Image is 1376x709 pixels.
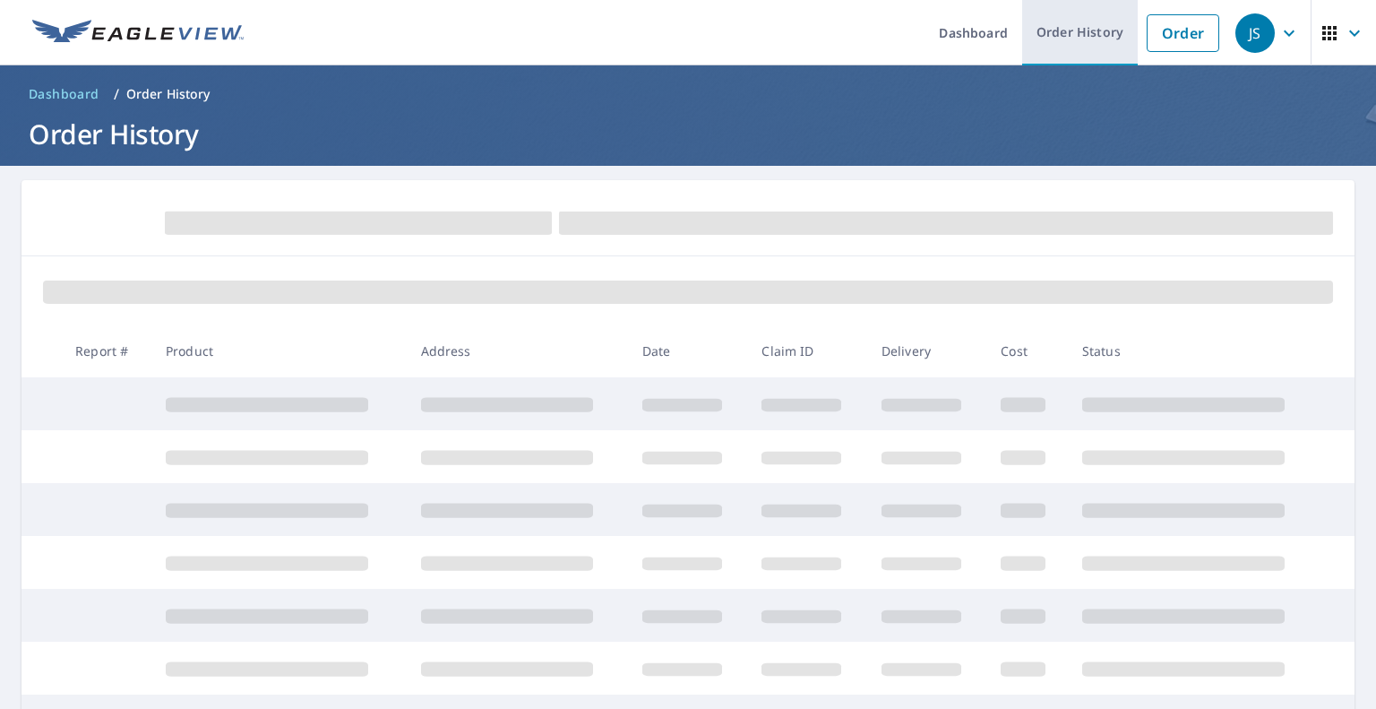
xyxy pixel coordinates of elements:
div: JS [1235,13,1275,53]
span: Dashboard [29,85,99,103]
a: Order [1147,14,1219,52]
th: Status [1068,324,1323,377]
th: Report # [61,324,151,377]
th: Delivery [867,324,986,377]
h1: Order History [21,116,1354,152]
th: Product [151,324,407,377]
th: Cost [986,324,1068,377]
li: / [114,83,119,105]
th: Address [407,324,628,377]
th: Claim ID [747,324,866,377]
img: EV Logo [32,20,244,47]
nav: breadcrumb [21,80,1354,108]
p: Order History [126,85,211,103]
a: Dashboard [21,80,107,108]
th: Date [628,324,747,377]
